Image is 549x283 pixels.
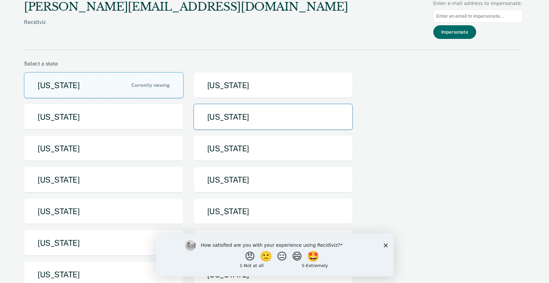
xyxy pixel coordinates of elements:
button: [US_STATE] [194,72,353,98]
button: [US_STATE] [194,167,353,193]
iframe: Survey by Kim from Recidiviz [156,233,394,276]
button: [US_STATE] [24,167,184,193]
button: Impersonate [433,25,476,39]
button: [US_STATE] [24,135,184,162]
input: Enter an email to impersonate... [433,10,522,23]
button: [US_STATE] [24,230,184,256]
button: [US_STATE] [194,230,353,256]
button: [US_STATE] [194,104,353,130]
button: [US_STATE] [24,72,184,98]
button: [US_STATE] [24,104,184,130]
button: [US_STATE] [24,198,184,224]
button: [US_STATE] [194,198,353,224]
button: [US_STATE] [194,135,353,162]
div: Select a state [24,61,522,67]
div: Recidiviz [24,19,348,36]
